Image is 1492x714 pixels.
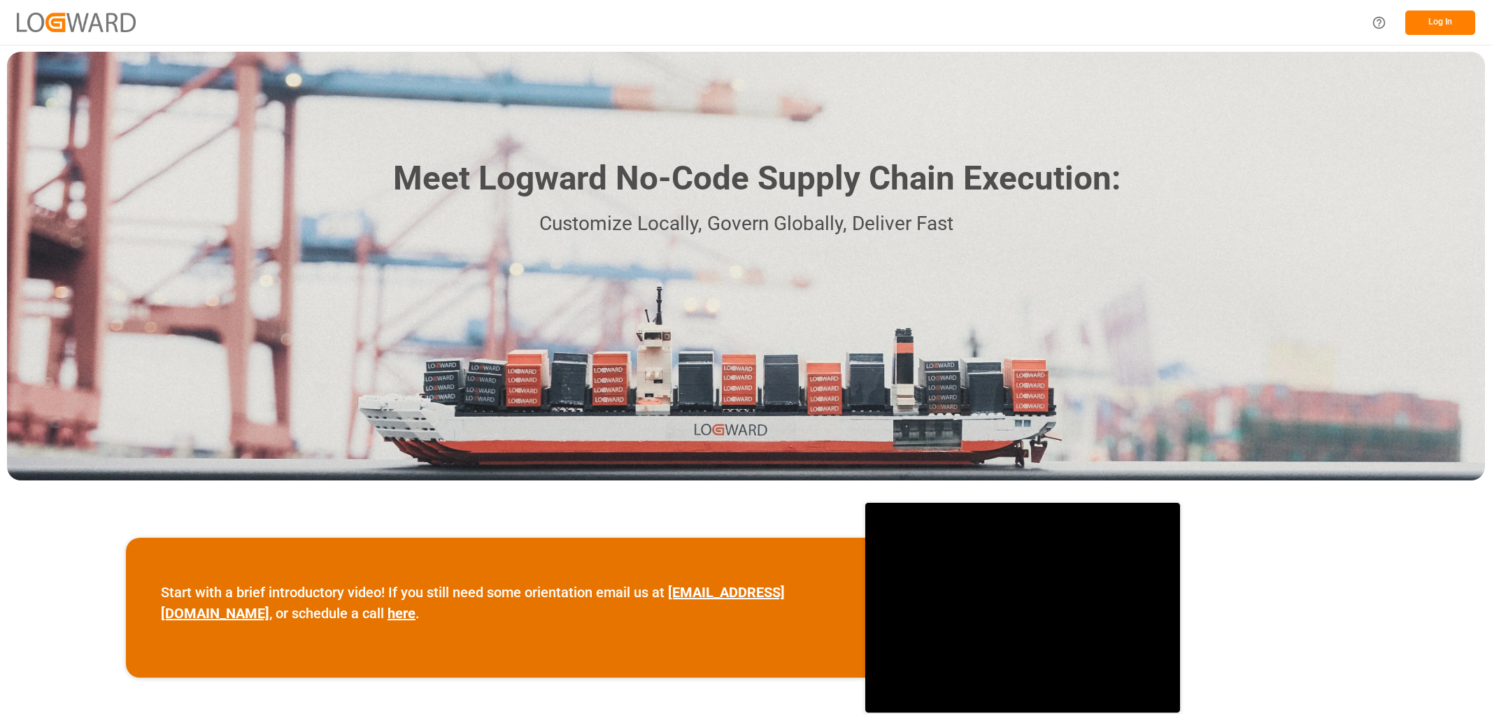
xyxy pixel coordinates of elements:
a: here [388,605,415,622]
button: Log In [1405,10,1475,35]
p: Start with a brief introductory video! If you still need some orientation email us at , or schedu... [161,582,830,624]
h1: Meet Logward No-Code Supply Chain Execution: [393,154,1121,204]
p: Customize Locally, Govern Globally, Deliver Fast [372,208,1121,240]
img: Logward_new_orange.png [17,13,136,31]
button: Help Center [1363,7,1395,38]
a: [EMAIL_ADDRESS][DOMAIN_NAME] [161,584,785,622]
